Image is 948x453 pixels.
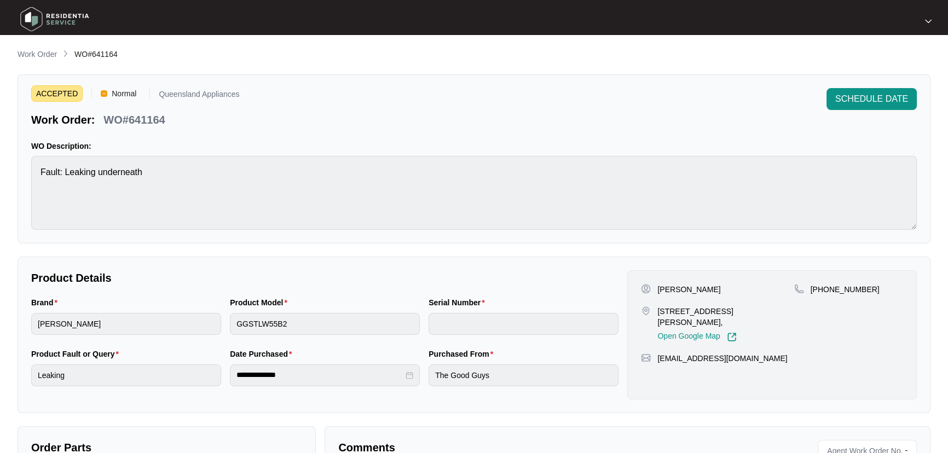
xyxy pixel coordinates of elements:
[31,156,917,230] textarea: Fault: Leaking underneath
[31,297,62,308] label: Brand
[230,297,292,308] label: Product Model
[16,3,93,36] img: residentia service logo
[811,284,880,295] p: [PHONE_NUMBER]
[31,270,618,286] p: Product Details
[101,90,107,97] img: Vercel Logo
[429,349,498,359] label: Purchased From
[74,50,118,59] span: WO#641164
[31,313,221,335] input: Brand
[230,313,420,335] input: Product Model
[31,349,123,359] label: Product Fault or Query
[236,369,403,381] input: Date Purchased
[31,85,83,102] span: ACCEPTED
[826,88,917,110] button: SCHEDULE DATE
[925,19,932,24] img: dropdown arrow
[657,332,736,342] a: Open Google Map
[31,364,221,386] input: Product Fault or Query
[835,92,908,106] span: SCHEDULE DATE
[641,353,651,363] img: map-pin
[107,85,141,102] span: Normal
[794,284,804,294] img: map-pin
[429,297,489,308] label: Serial Number
[31,141,917,152] p: WO Description:
[641,306,651,316] img: map-pin
[641,284,651,294] img: user-pin
[15,49,59,61] a: Work Order
[657,306,794,328] p: [STREET_ADDRESS][PERSON_NAME],
[31,112,95,127] p: Work Order:
[727,332,737,342] img: Link-External
[159,90,239,102] p: Queensland Appliances
[18,49,57,60] p: Work Order
[657,353,787,364] p: [EMAIL_ADDRESS][DOMAIN_NAME]
[61,49,70,58] img: chevron-right
[429,313,618,335] input: Serial Number
[657,284,720,295] p: [PERSON_NAME]
[429,364,618,386] input: Purchased From
[103,112,165,127] p: WO#641164
[230,349,296,359] label: Date Purchased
